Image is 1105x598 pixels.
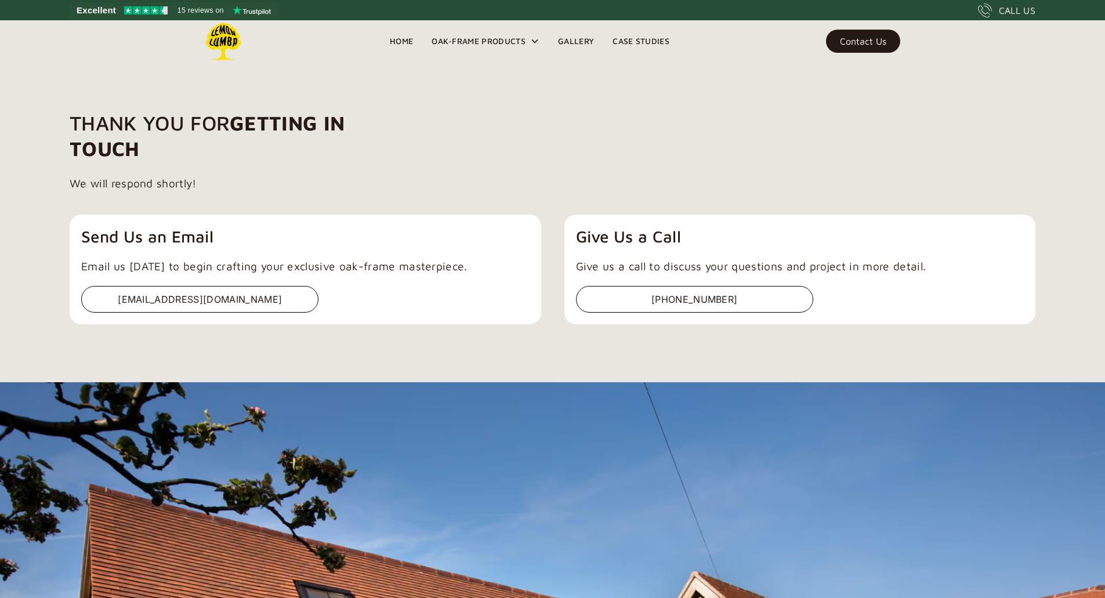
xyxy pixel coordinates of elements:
[81,286,318,313] div: [EMAIL_ADDRESS][DOMAIN_NAME]
[432,34,526,48] div: Oak-Frame Products
[70,2,279,19] a: See Lemon Lumba reviews on Trustpilot
[422,20,549,62] div: Oak-Frame Products
[233,6,271,15] img: Trustpilot logo
[81,259,530,274] p: Email us [DATE] to begin crafting your exclusive oak-frame masterpiece.
[826,30,900,53] a: Contact Us
[81,226,530,247] h4: Send Us an Email
[978,3,1035,17] a: CALL US
[124,6,168,15] img: Trustpilot 4.5 stars
[77,3,116,17] span: Excellent
[177,3,224,17] span: 15 reviews on
[576,286,813,313] div: [PHONE_NUMBER]
[576,226,1024,247] h4: Give Us a Call
[576,286,1024,313] a: [PHONE_NUMBER]
[81,286,530,313] a: [EMAIL_ADDRESS][DOMAIN_NAME]
[603,32,679,50] a: Case Studies
[70,110,386,161] h1: Thank you for
[999,3,1035,17] div: CALL US
[70,176,197,191] p: We will respond shortly!
[381,32,422,50] a: Home
[576,259,1024,274] p: Give us a call to discuss your questions and project in more detail.
[549,32,603,50] a: Gallery
[840,37,886,45] div: Contact Us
